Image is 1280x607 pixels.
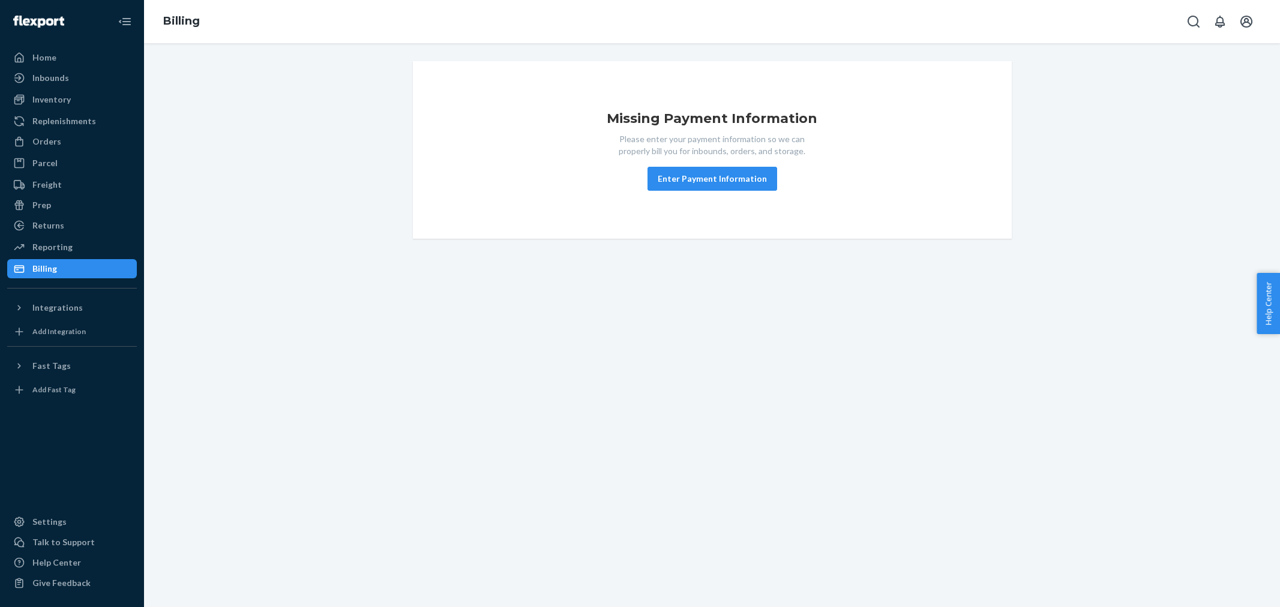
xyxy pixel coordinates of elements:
[1257,273,1280,334] button: Help Center
[7,533,137,552] button: Talk to Support
[32,577,91,589] div: Give Feedback
[32,72,69,84] div: Inbounds
[32,384,76,395] div: Add Fast Tag
[32,360,71,372] div: Fast Tags
[32,536,95,548] div: Talk to Support
[32,115,96,127] div: Replenishments
[7,90,137,109] a: Inventory
[7,380,137,399] a: Add Fast Tag
[7,573,137,593] button: Give Feedback
[32,263,57,275] div: Billing
[648,167,777,191] button: Enter Payment Information
[7,259,137,278] a: Billing
[607,109,817,128] h1: Missing Payment Information
[32,179,62,191] div: Freight
[32,199,51,211] div: Prep
[32,557,81,569] div: Help Center
[7,132,137,151] a: Orders
[32,302,83,314] div: Integrations
[32,516,67,528] div: Settings
[163,14,200,28] a: Billing
[113,10,137,34] button: Close Navigation
[7,196,137,215] a: Prep
[7,175,137,194] a: Freight
[7,112,137,131] a: Replenishments
[7,356,137,375] button: Fast Tags
[32,157,58,169] div: Parcel
[7,322,137,341] a: Add Integration
[7,154,137,173] a: Parcel
[154,4,209,39] ol: breadcrumbs
[32,94,71,106] div: Inventory
[32,136,61,148] div: Orders
[7,238,137,257] a: Reporting
[7,48,137,67] a: Home
[1234,10,1258,34] button: Open account menu
[1182,10,1206,34] button: Open Search Box
[32,220,64,232] div: Returns
[7,68,137,88] a: Inbounds
[32,326,86,336] div: Add Integration
[13,16,64,28] img: Flexport logo
[32,241,73,253] div: Reporting
[607,133,817,157] p: Please enter your payment information so we can properly bill you for inbounds, orders, and storage.
[7,553,137,572] a: Help Center
[7,298,137,317] button: Integrations
[7,216,137,235] a: Returns
[7,512,137,531] a: Settings
[32,52,56,64] div: Home
[1208,10,1232,34] button: Open notifications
